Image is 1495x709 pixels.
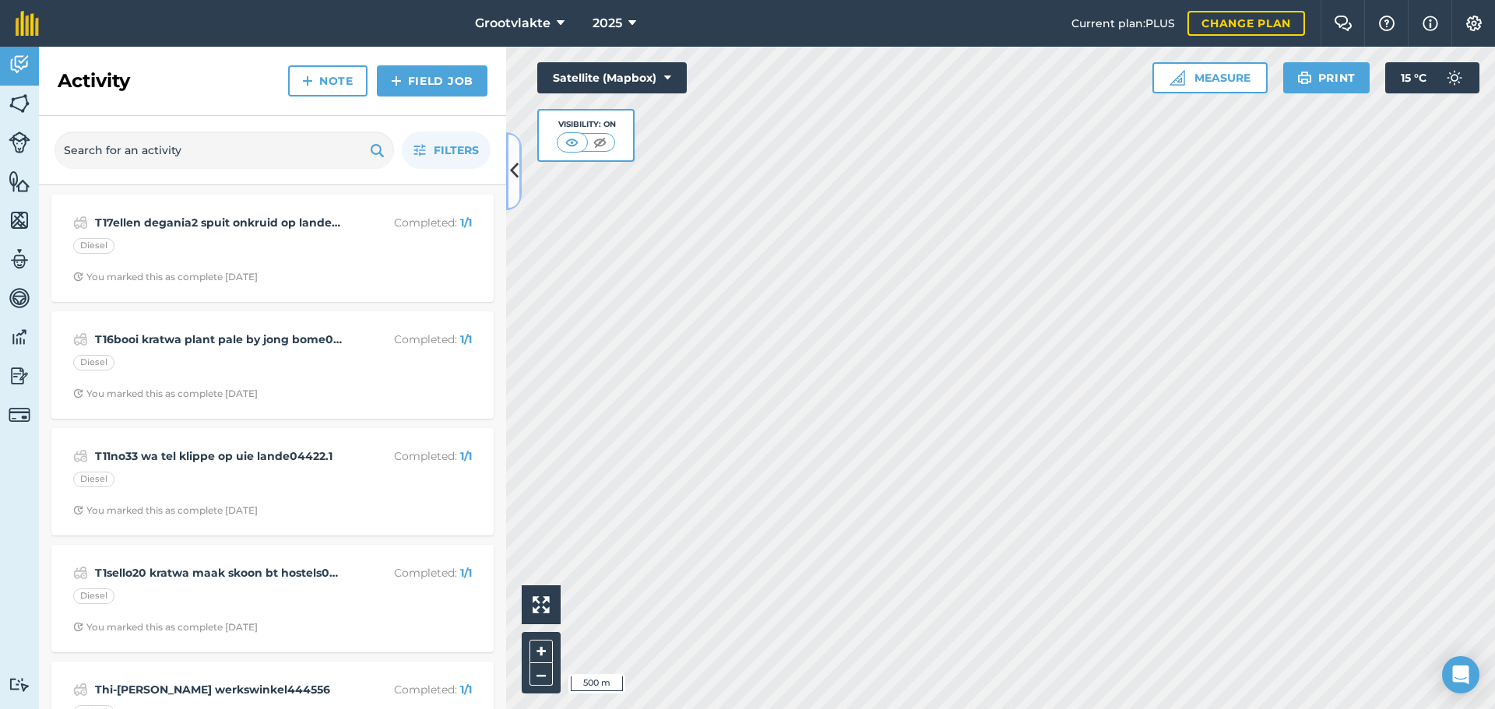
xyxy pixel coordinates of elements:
[288,65,368,97] a: Note
[61,204,484,293] a: T17ellen degania2 spuit onkruid op lande4223.5Completed: 1/1DieselClock with arrow pointing clock...
[529,640,553,663] button: +
[1334,16,1353,31] img: Two speech bubbles overlapping with the left bubble in the forefront
[348,681,472,698] p: Completed :
[9,404,30,426] img: svg+xml;base64,PD94bWwgdmVyc2lvbj0iMS4wIiBlbmNvZGluZz0idXRmLTgiPz4KPCEtLSBHZW5lcmF0b3I6IEFkb2JlIE...
[9,247,30,271] img: svg+xml;base64,PD94bWwgdmVyc2lvbj0iMS4wIiBlbmNvZGluZz0idXRmLTgiPz4KPCEtLSBHZW5lcmF0b3I6IEFkb2JlIE...
[1465,16,1483,31] img: A cog icon
[95,448,342,465] strong: T11no33 wa tel klippe op uie lande04422.1
[475,14,551,33] span: Grootvlakte
[73,447,88,465] img: svg+xml;base64,PD94bWwgdmVyc2lvbj0iMS4wIiBlbmNvZGluZz0idXRmLTgiPz4KPCEtLSBHZW5lcmF0b3I6IEFkb2JlIE...
[9,325,30,349] img: svg+xml;base64,PD94bWwgdmVyc2lvbj0iMS4wIiBlbmNvZGluZz0idXRmLTgiPz4KPCEtLSBHZW5lcmF0b3I6IEFkb2JlIE...
[73,238,114,254] div: Diesel
[529,663,553,686] button: –
[1377,16,1396,31] img: A question mark icon
[73,213,88,232] img: svg+xml;base64,PD94bWwgdmVyc2lvbj0iMS4wIiBlbmNvZGluZz0idXRmLTgiPz4KPCEtLSBHZW5lcmF0b3I6IEFkb2JlIE...
[9,132,30,153] img: svg+xml;base64,PD94bWwgdmVyc2lvbj0iMS4wIiBlbmNvZGluZz0idXRmLTgiPz4KPCEtLSBHZW5lcmF0b3I6IEFkb2JlIE...
[460,683,472,697] strong: 1 / 1
[348,331,472,348] p: Completed :
[562,135,582,150] img: svg+xml;base64,PHN2ZyB4bWxucz0iaHR0cDovL3d3dy53My5vcmcvMjAwMC9zdmciIHdpZHRoPSI1MCIgaGVpZ2h0PSI0MC...
[391,72,402,90] img: svg+xml;base64,PHN2ZyB4bWxucz0iaHR0cDovL3d3dy53My5vcmcvMjAwMC9zdmciIHdpZHRoPSIxNCIgaGVpZ2h0PSIyNC...
[95,564,342,581] strong: T1sello20 kratwa maak skoon bt hostels03149
[557,118,616,131] div: Visibility: On
[73,680,88,699] img: svg+xml;base64,PD94bWwgdmVyc2lvbj0iMS4wIiBlbmNvZGluZz0idXRmLTgiPz4KPCEtLSBHZW5lcmF0b3I6IEFkb2JlIE...
[1283,62,1370,93] button: Print
[73,271,258,283] div: You marked this as complete [DATE]
[9,209,30,232] img: svg+xml;base64,PHN2ZyB4bWxucz0iaHR0cDovL3d3dy53My5vcmcvMjAwMC9zdmciIHdpZHRoPSI1NiIgaGVpZ2h0PSI2MC...
[348,564,472,581] p: Completed :
[1187,11,1305,36] a: Change plan
[1170,70,1185,86] img: Ruler icon
[73,563,88,582] img: svg+xml;base64,PD94bWwgdmVyc2lvbj0iMS4wIiBlbmNvZGluZz0idXRmLTgiPz4KPCEtLSBHZW5lcmF0b3I6IEFkb2JlIE...
[95,331,342,348] strong: T16booi kratwa plant pale by jong bome08991
[537,62,687,93] button: Satellite (Mapbox)
[73,622,83,632] img: Clock with arrow pointing clockwise
[73,355,114,370] div: Diesel
[73,504,258,517] div: You marked this as complete [DATE]
[460,449,472,463] strong: 1 / 1
[348,448,472,465] p: Completed :
[1152,62,1268,93] button: Measure
[61,554,484,643] a: T1sello20 kratwa maak skoon bt hostels03149Completed: 1/1DieselClock with arrow pointing clockwis...
[95,681,342,698] strong: Thi-[PERSON_NAME] werkswinkel444556
[1439,62,1470,93] img: svg+xml;base64,PD94bWwgdmVyc2lvbj0iMS4wIiBlbmNvZGluZz0idXRmLTgiPz4KPCEtLSBHZW5lcmF0b3I6IEFkb2JlIE...
[61,437,484,526] a: T11no33 wa tel klippe op uie lande04422.1Completed: 1/1DieselClock with arrow pointing clockwiseY...
[1071,15,1175,32] span: Current plan : PLUS
[73,588,114,604] div: Diesel
[55,132,394,169] input: Search for an activity
[58,68,130,93] h2: Activity
[95,214,342,231] strong: T17ellen degania2 spuit onkruid op lande4223.5
[590,135,610,150] img: svg+xml;base64,PHN2ZyB4bWxucz0iaHR0cDovL3d3dy53My5vcmcvMjAwMC9zdmciIHdpZHRoPSI1MCIgaGVpZ2h0PSI0MC...
[1297,68,1312,87] img: svg+xml;base64,PHN2ZyB4bWxucz0iaHR0cDovL3d3dy53My5vcmcvMjAwMC9zdmciIHdpZHRoPSIxOSIgaGVpZ2h0PSIyNC...
[16,11,39,36] img: fieldmargin Logo
[348,214,472,231] p: Completed :
[1442,656,1479,693] div: Open Intercom Messenger
[73,472,114,487] div: Diesel
[593,14,622,33] span: 2025
[9,53,30,76] img: svg+xml;base64,PD94bWwgdmVyc2lvbj0iMS4wIiBlbmNvZGluZz0idXRmLTgiPz4KPCEtLSBHZW5lcmF0b3I6IEFkb2JlIE...
[73,388,83,398] img: Clock with arrow pointing clockwise
[1423,14,1438,33] img: svg+xml;base64,PHN2ZyB4bWxucz0iaHR0cDovL3d3dy53My5vcmcvMjAwMC9zdmciIHdpZHRoPSIxNyIgaGVpZ2h0PSIxNy...
[9,364,30,388] img: svg+xml;base64,PD94bWwgdmVyc2lvbj0iMS4wIiBlbmNvZGluZz0idXRmLTgiPz4KPCEtLSBHZW5lcmF0b3I6IEFkb2JlIE...
[460,216,472,230] strong: 1 / 1
[73,505,83,515] img: Clock with arrow pointing clockwise
[73,330,88,349] img: svg+xml;base64,PD94bWwgdmVyc2lvbj0iMS4wIiBlbmNvZGluZz0idXRmLTgiPz4KPCEtLSBHZW5lcmF0b3I6IEFkb2JlIE...
[9,286,30,310] img: svg+xml;base64,PD94bWwgdmVyc2lvbj0iMS4wIiBlbmNvZGluZz0idXRmLTgiPz4KPCEtLSBHZW5lcmF0b3I6IEFkb2JlIE...
[73,272,83,282] img: Clock with arrow pointing clockwise
[370,141,385,160] img: svg+xml;base64,PHN2ZyB4bWxucz0iaHR0cDovL3d3dy53My5vcmcvMjAwMC9zdmciIHdpZHRoPSIxOSIgaGVpZ2h0PSIyNC...
[460,332,472,346] strong: 1 / 1
[402,132,491,169] button: Filters
[377,65,487,97] a: Field Job
[9,677,30,692] img: svg+xml;base64,PD94bWwgdmVyc2lvbj0iMS4wIiBlbmNvZGluZz0idXRmLTgiPz4KPCEtLSBHZW5lcmF0b3I6IEFkb2JlIE...
[533,596,550,613] img: Four arrows, one pointing top left, one top right, one bottom right and the last bottom left
[434,142,479,159] span: Filters
[73,621,258,634] div: You marked this as complete [DATE]
[9,92,30,115] img: svg+xml;base64,PHN2ZyB4bWxucz0iaHR0cDovL3d3dy53My5vcmcvMjAwMC9zdmciIHdpZHRoPSI1NiIgaGVpZ2h0PSI2MC...
[61,321,484,409] a: T16booi kratwa plant pale by jong bome08991Completed: 1/1DieselClock with arrow pointing clockwis...
[302,72,313,90] img: svg+xml;base64,PHN2ZyB4bWxucz0iaHR0cDovL3d3dy53My5vcmcvMjAwMC9zdmciIHdpZHRoPSIxNCIgaGVpZ2h0PSIyNC...
[9,170,30,193] img: svg+xml;base64,PHN2ZyB4bWxucz0iaHR0cDovL3d3dy53My5vcmcvMjAwMC9zdmciIHdpZHRoPSI1NiIgaGVpZ2h0PSI2MC...
[460,566,472,580] strong: 1 / 1
[1385,62,1479,93] button: 15 °C
[73,388,258,400] div: You marked this as complete [DATE]
[1401,62,1426,93] span: 15 ° C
